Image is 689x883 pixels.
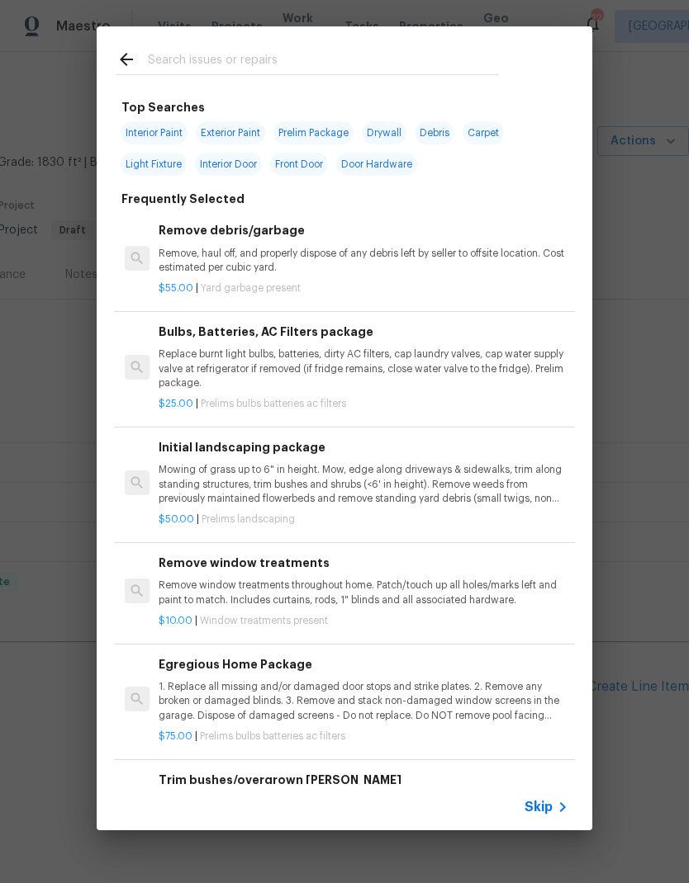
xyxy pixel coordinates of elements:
h6: Bulbs, Batteries, AC Filters package [159,323,568,341]
span: $55.00 [159,283,193,293]
p: | [159,281,568,295]
span: Carpet [463,121,504,144]
h6: Remove window treatments [159,554,568,572]
p: | [159,397,568,411]
span: Door Hardware [336,153,417,176]
span: $10.00 [159,616,192,626]
h6: Egregious Home Package [159,655,568,673]
h6: Remove debris/garbage [159,221,568,239]
h6: Frequently Selected [121,190,245,208]
span: $25.00 [159,399,193,408]
h6: Top Searches [121,98,205,116]
p: Remove window treatments throughout home. Patch/touch up all holes/marks left and paint to match.... [159,578,568,607]
span: Front Door [270,153,328,176]
p: Mowing of grass up to 6" in height. Mow, edge along driveways & sidewalks, trim along standing st... [159,463,568,505]
span: Interior Door [195,153,262,176]
p: Remove, haul off, and properly dispose of any debris left by seller to offsite location. Cost est... [159,247,568,275]
span: $75.00 [159,731,192,741]
h6: Trim bushes/overgrown [PERSON_NAME] [159,771,568,789]
span: Window treatments present [200,616,328,626]
h6: Initial landscaping package [159,438,568,456]
span: Debris [415,121,454,144]
span: Yard garbage present [201,283,301,293]
input: Search issues or repairs [148,50,498,74]
p: Replace burnt light bulbs, batteries, dirty AC filters, cap laundry valves, cap water supply valv... [159,347,568,390]
span: Light Fixture [121,153,187,176]
p: | [159,730,568,744]
span: Interior Paint [121,121,188,144]
span: Prelims bulbs batteries ac filters [200,731,345,741]
span: Prelims landscaping [202,514,295,524]
span: Prelim Package [273,121,354,144]
span: Prelims bulbs batteries ac filters [201,399,346,408]
p: | [159,512,568,526]
span: Exterior Paint [196,121,265,144]
p: | [159,614,568,628]
span: Drywall [362,121,406,144]
span: Skip [525,799,553,815]
p: 1. Replace all missing and/or damaged door stops and strike plates. 2. Remove any broken or damag... [159,680,568,722]
span: $50.00 [159,514,194,524]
